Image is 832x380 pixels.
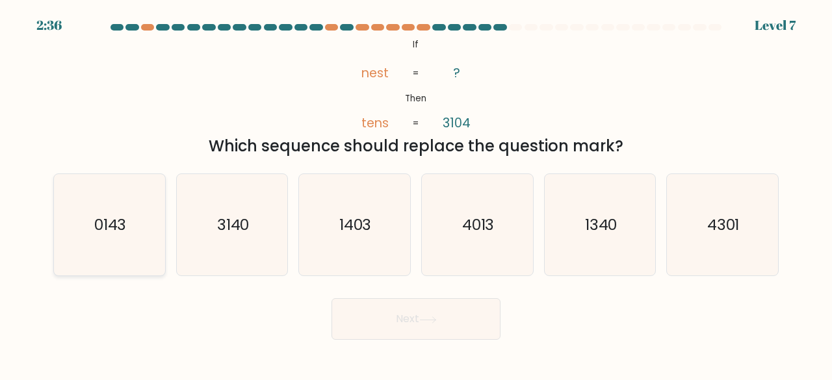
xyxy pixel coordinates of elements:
tspan: If [413,38,419,51]
tspan: nest [361,64,389,81]
tspan: = [413,67,419,79]
text: 1403 [339,214,372,235]
div: Level 7 [755,16,796,35]
tspan: tens [361,114,389,131]
text: 3140 [217,214,250,235]
button: Next [331,298,500,340]
tspan: = [413,117,419,129]
text: 1340 [585,214,617,235]
tspan: ? [453,64,460,81]
text: 4013 [462,214,495,235]
div: 2:36 [36,16,62,35]
tspan: 3104 [443,114,471,132]
text: 0143 [94,214,127,235]
svg: @import url('[URL][DOMAIN_NAME]); [337,36,494,133]
div: Which sequence should replace the question mark? [61,134,771,158]
text: 4301 [707,214,740,235]
tspan: Then [406,92,427,105]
